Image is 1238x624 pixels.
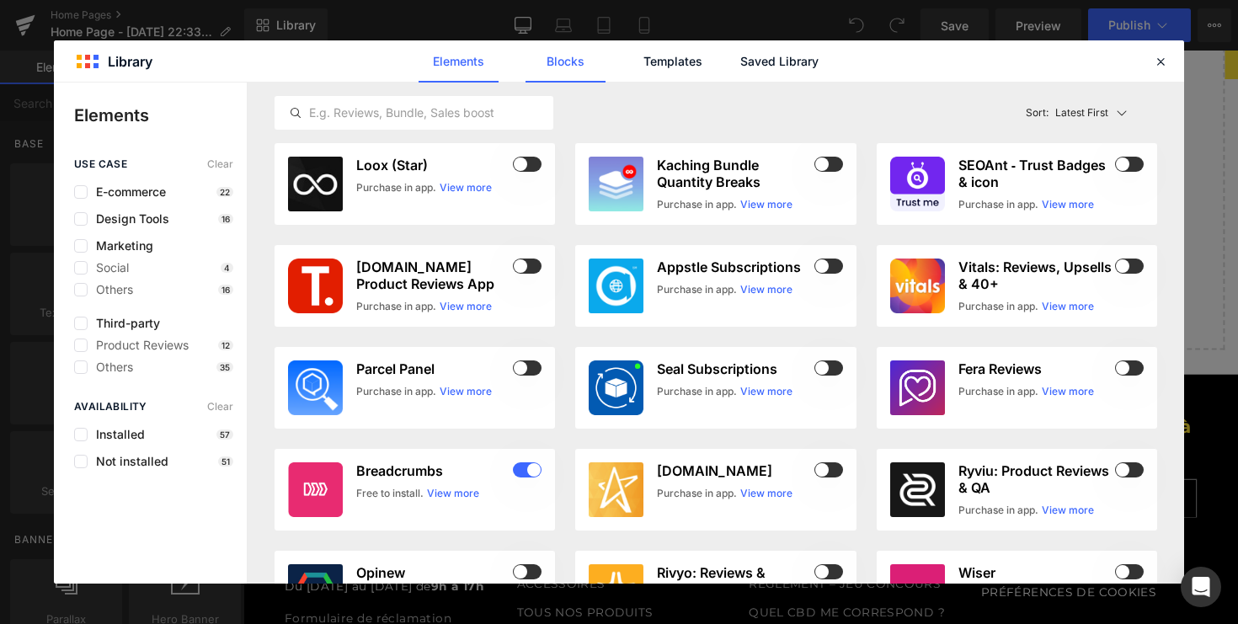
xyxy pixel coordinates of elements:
h3: Vitals: Reviews, Upsells & 40+ [958,259,1112,292]
p: 12 [218,340,233,350]
span: Not installed [88,455,168,468]
a: Tous nos produits [280,561,420,590]
p: 4 [221,263,233,273]
img: 4b6b591765c9b36332c4e599aea727c6_512x512.png [890,360,945,415]
a: Règlement – Jeu concours [518,531,714,561]
strong: 9h à 17h [192,541,247,557]
div: Purchase in app. [958,197,1038,212]
span: Others [88,360,133,374]
span: Availability [74,401,147,413]
a: Explore Template [434,208,585,242]
span: Sort: [1026,107,1049,119]
div: Accédez en priorité à nos bons plans. [756,374,978,422]
p: Elements [74,103,247,128]
a: View more [1042,384,1094,399]
h3: [DOMAIN_NAME] Product Reviews App [356,259,510,292]
div: Purchase in app. [356,299,436,314]
a: View more [440,384,492,399]
span: Clear [207,401,233,413]
img: 26b75d61-258b-461b-8cc3-4bcb67141ce0.png [890,259,945,313]
span: Social [88,261,129,275]
img: CJed0K2x44sDEAE=.png [890,462,945,517]
p: 57 [216,429,233,440]
h3: Breadcrumbs [356,462,510,479]
span: Design Tools [88,212,169,226]
img: wiser.jpg [890,564,945,619]
div: Purchase in app. [356,384,436,399]
a: View more [440,299,492,314]
div: Informations [518,374,739,398]
img: 1eba8361-494e-4e64-aaaa-f99efda0f44d.png [288,259,343,313]
span: Others [88,283,133,296]
h3: Seal Subscriptions [657,360,810,377]
div: Purchase in app. [958,384,1038,399]
p: Start building your page [40,3,979,23]
a: Blocks [526,40,606,83]
a: View more [740,486,792,501]
a: Templates [632,40,712,83]
a: Blog [518,442,555,472]
a: Nous contacter [518,472,638,501]
span: Third-party [88,317,160,330]
div: Purchase in app. [958,503,1038,518]
a: View more [1042,299,1094,314]
h3: Ryviu: Product Reviews & QA [958,462,1112,496]
div: Purchase in app. [657,486,737,501]
a: Accessoires [280,531,371,561]
div: Purchase in app. [958,299,1038,314]
h3: Rivyo: Reviews & Loyalty [657,564,810,598]
a: View more [1042,503,1094,518]
p: Du [DATE] au [DATE] de [42,539,251,560]
div: Nous contacter [42,455,264,479]
input: E-mail [757,440,977,477]
img: 42507938-1a07-4996-be12-859afe1b335a.png [589,360,643,415]
h3: Wiser [958,564,1112,581]
button: S'inscrire [939,439,976,478]
img: ea3afb01-6354-4d19-82d2-7eef5307fd4e.png [288,462,343,517]
span: Marketing [88,239,153,253]
strong: 05 32 88 01 45 [42,497,195,521]
a: Quel CBD me correspond ? [518,561,718,590]
h3: Fera Reviews [958,360,1112,377]
a: View more [427,486,479,501]
h3: SEOAnt ‑ Trust Badges & icon [958,157,1112,190]
span: Installed [88,428,145,441]
div: Purchase in app. [657,282,737,297]
h3: Parcel Panel [356,360,510,377]
p: 51 [218,456,233,467]
div: Open Intercom Messenger [1181,567,1221,607]
p: 22 [216,187,233,197]
a: Formulaire de réclamation [42,574,213,589]
span: use case [74,158,127,170]
div: Purchase in app. [657,384,737,399]
img: d4928b3c-658b-4ab3-9432-068658c631f3.png [288,360,343,415]
h3: Loox (Star) [356,157,510,173]
a: Saved Library [739,40,819,83]
a: Fleurs [280,417,331,442]
img: 9f98ff4f-a019-4e81-84a1-123c6986fecc.png [890,157,945,211]
h3: Kaching Bundle Quantity Breaks [657,157,810,190]
p: 16 [218,285,233,295]
a: Elements [419,40,499,83]
h3: Appstle Subscriptions [657,259,810,275]
a: Préférences de cookies [756,541,978,570]
img: stamped.jpg [589,462,643,517]
span: E-commerce [88,185,166,199]
a: View more [440,180,492,195]
span: Product Reviews [88,339,189,352]
a: View more [740,197,792,212]
a: View more [740,384,792,399]
img: 6187dec1-c00a-4777-90eb-316382325808.webp [589,259,643,313]
div: Purchase in app. [657,197,737,212]
img: 1fd9b51b-6ce7-437c-9b89-91bf9a4813c7.webp [589,157,643,211]
h3: [DOMAIN_NAME] [657,462,810,479]
a: Fidélité & Parrainage [518,501,675,531]
a: Concentrés [280,472,369,501]
div: Nos produits [280,374,502,398]
button: Latest FirstSort:Latest First [1019,96,1158,130]
p: 16 [218,214,233,224]
input: E.g. Reviews, Bundle, Sales boost... [275,103,552,123]
h3: Opinew [356,564,510,581]
img: loox.jpg [288,157,343,211]
a: Huiles [280,501,328,531]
